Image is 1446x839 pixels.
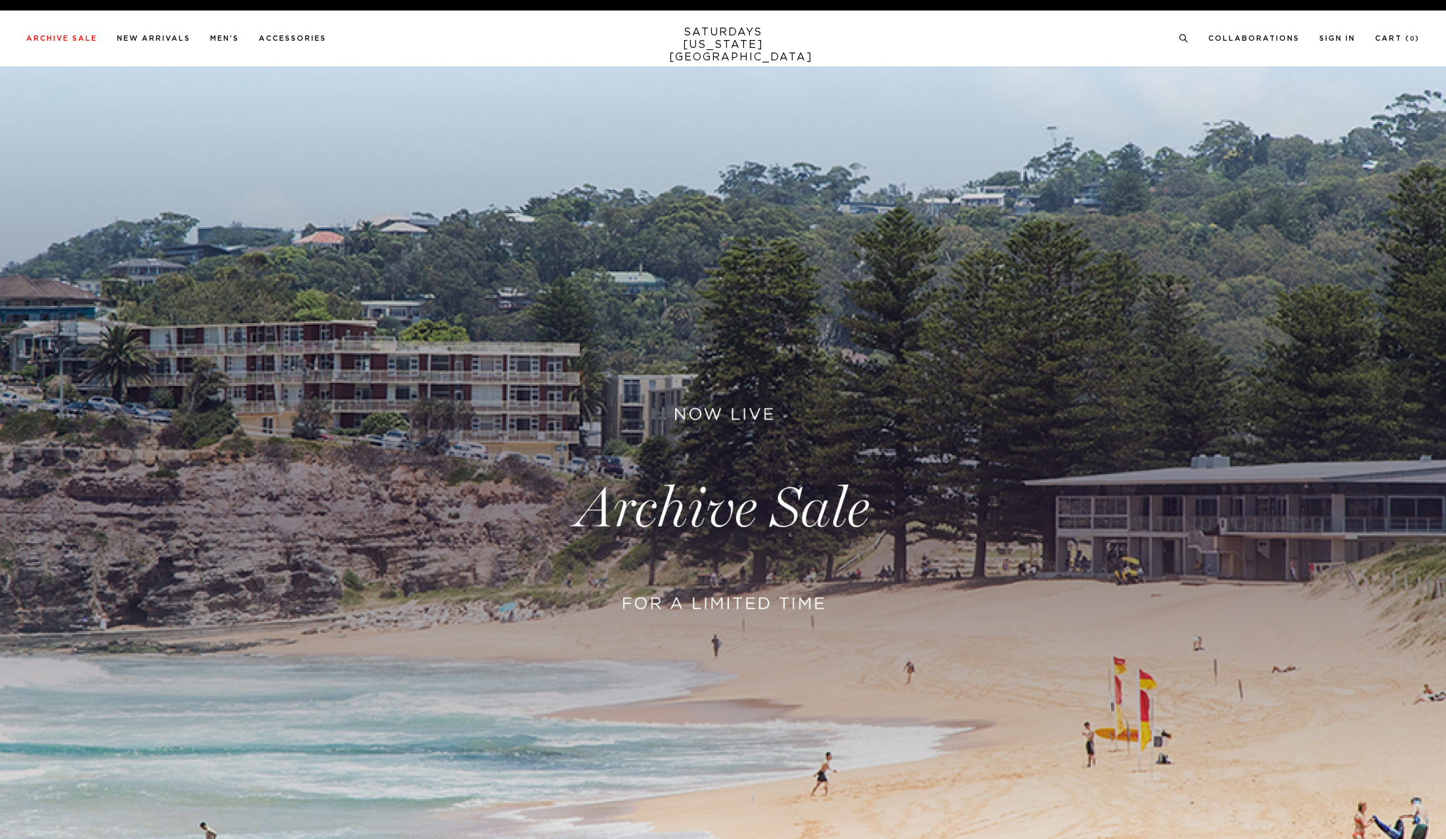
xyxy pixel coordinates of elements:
[259,35,326,42] a: Accessories
[210,35,239,42] a: Men's
[1319,35,1355,42] a: Sign In
[1410,36,1415,42] small: 0
[117,35,190,42] a: New Arrivals
[1375,35,1420,42] a: Cart (0)
[26,35,97,42] a: Archive Sale
[1208,35,1300,42] a: Collaborations
[669,26,778,64] a: SATURDAYS[US_STATE][GEOGRAPHIC_DATA]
